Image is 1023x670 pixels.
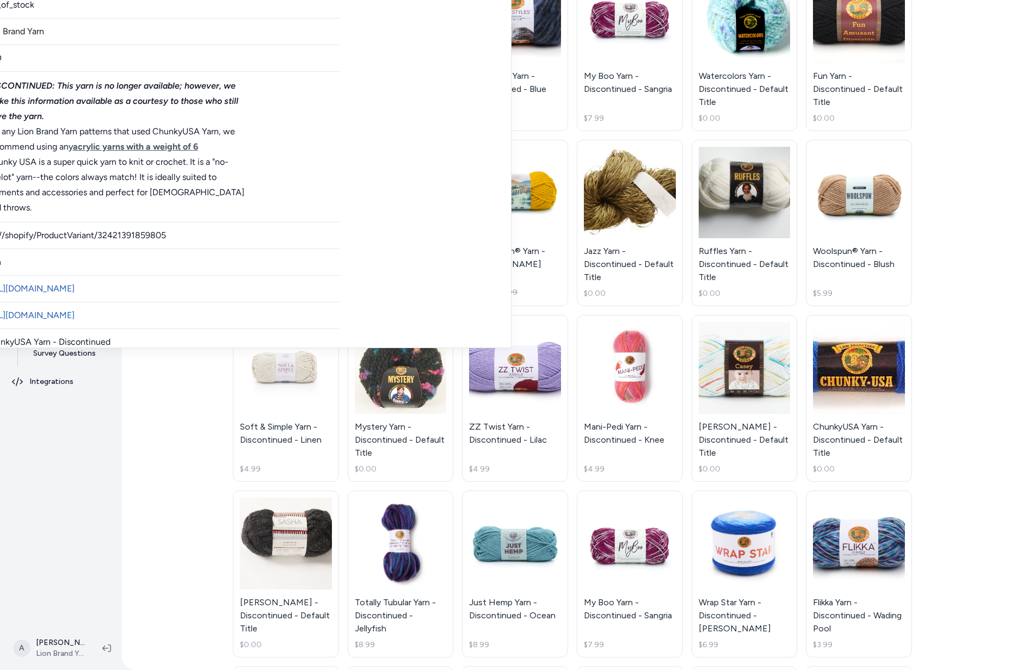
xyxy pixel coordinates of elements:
span: acrylic yarns with a weight of 6 [73,141,198,152]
